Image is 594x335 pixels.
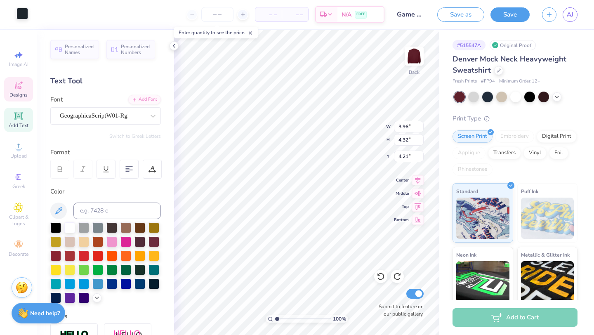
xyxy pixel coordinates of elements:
[456,261,509,302] img: Neon Ink
[537,130,577,143] div: Digital Print
[521,261,574,302] img: Metallic & Glitter Ink
[356,12,365,17] span: FREE
[50,75,161,87] div: Text Tool
[495,130,534,143] div: Embroidery
[521,198,574,239] img: Puff Ink
[567,10,573,19] span: AJ
[394,204,409,210] span: Top
[521,187,538,196] span: Puff Ink
[30,309,60,317] strong: Need help?
[391,6,431,23] input: Untitled Design
[499,78,540,85] span: Minimum Order: 12 +
[50,148,162,157] div: Format
[453,147,486,159] div: Applique
[481,78,495,85] span: # FP94
[65,44,94,55] span: Personalized Names
[374,303,424,318] label: Submit to feature on our public gallery.
[201,7,233,22] input: – –
[453,114,577,123] div: Print Type
[456,198,509,239] img: Standard
[453,163,493,176] div: Rhinestones
[563,7,577,22] a: AJ
[9,122,28,129] span: Add Text
[453,130,493,143] div: Screen Print
[121,44,150,55] span: Personalized Numbers
[342,10,351,19] span: N/A
[523,147,547,159] div: Vinyl
[260,10,277,19] span: – –
[406,48,422,64] img: Back
[50,311,161,321] div: Styles
[73,203,161,219] input: e.g. 7428 c
[490,7,530,22] button: Save
[409,68,420,76] div: Back
[488,147,521,159] div: Transfers
[9,92,28,98] span: Designs
[453,78,477,85] span: Fresh Prints
[453,54,566,75] span: Denver Mock Neck Heavyweight Sweatshirt
[333,315,346,323] span: 100 %
[549,147,568,159] div: Foil
[437,7,484,22] button: Save as
[456,187,478,196] span: Standard
[456,250,476,259] span: Neon Ink
[490,40,536,50] div: Original Proof
[174,27,258,38] div: Enter quantity to see the price.
[453,40,486,50] div: # 515547A
[10,153,27,159] span: Upload
[394,191,409,196] span: Middle
[109,133,161,139] button: Switch to Greek Letters
[394,217,409,223] span: Bottom
[394,177,409,183] span: Center
[50,187,161,196] div: Color
[128,95,161,104] div: Add Font
[50,95,63,104] label: Font
[4,214,33,227] span: Clipart & logos
[287,10,303,19] span: – –
[12,183,25,190] span: Greek
[521,250,570,259] span: Metallic & Glitter Ink
[9,251,28,257] span: Decorate
[9,61,28,68] span: Image AI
